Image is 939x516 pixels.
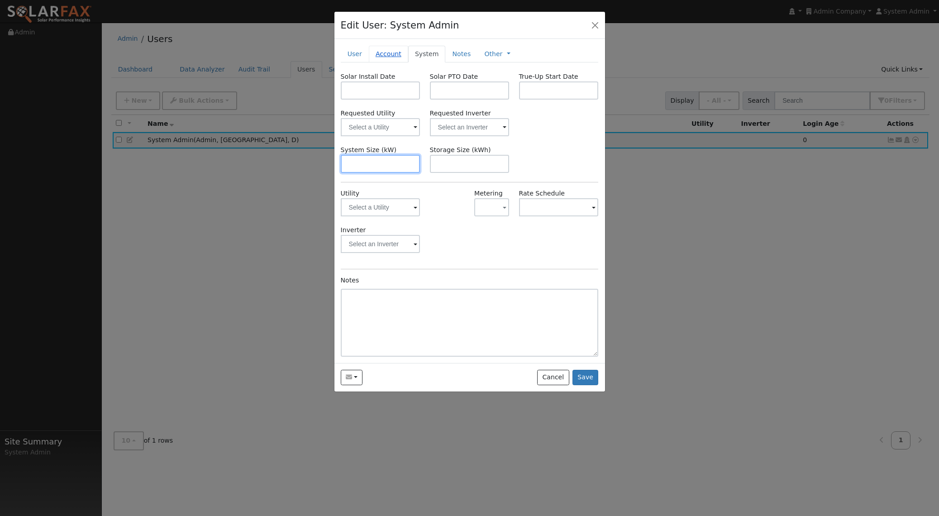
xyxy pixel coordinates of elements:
a: Notes [445,46,477,62]
label: Requested Inverter [430,109,510,118]
input: Select a Utility [341,118,420,136]
button: admin@localhost.com [341,370,363,385]
label: Inverter [341,225,366,235]
label: Solar Install Date [341,72,396,81]
input: Select an Inverter [430,118,510,136]
a: System [408,46,446,62]
label: True-Up Start Date [519,72,578,81]
label: Solar PTO Date [430,72,478,81]
input: Select an Inverter [341,235,420,253]
button: Cancel [537,370,569,385]
a: Account [369,46,408,62]
a: Other [484,49,502,59]
input: Select a Utility [341,198,420,216]
button: Save [572,370,599,385]
label: System Size (kW) [341,145,396,155]
label: Requested Utility [341,109,420,118]
label: Metering [474,189,503,198]
h4: Edit User: System Admin [341,18,459,33]
label: Rate Schedule [519,189,565,198]
label: Storage Size (kWh) [430,145,491,155]
label: Notes [341,276,359,285]
label: Utility [341,189,359,198]
a: User [341,46,369,62]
